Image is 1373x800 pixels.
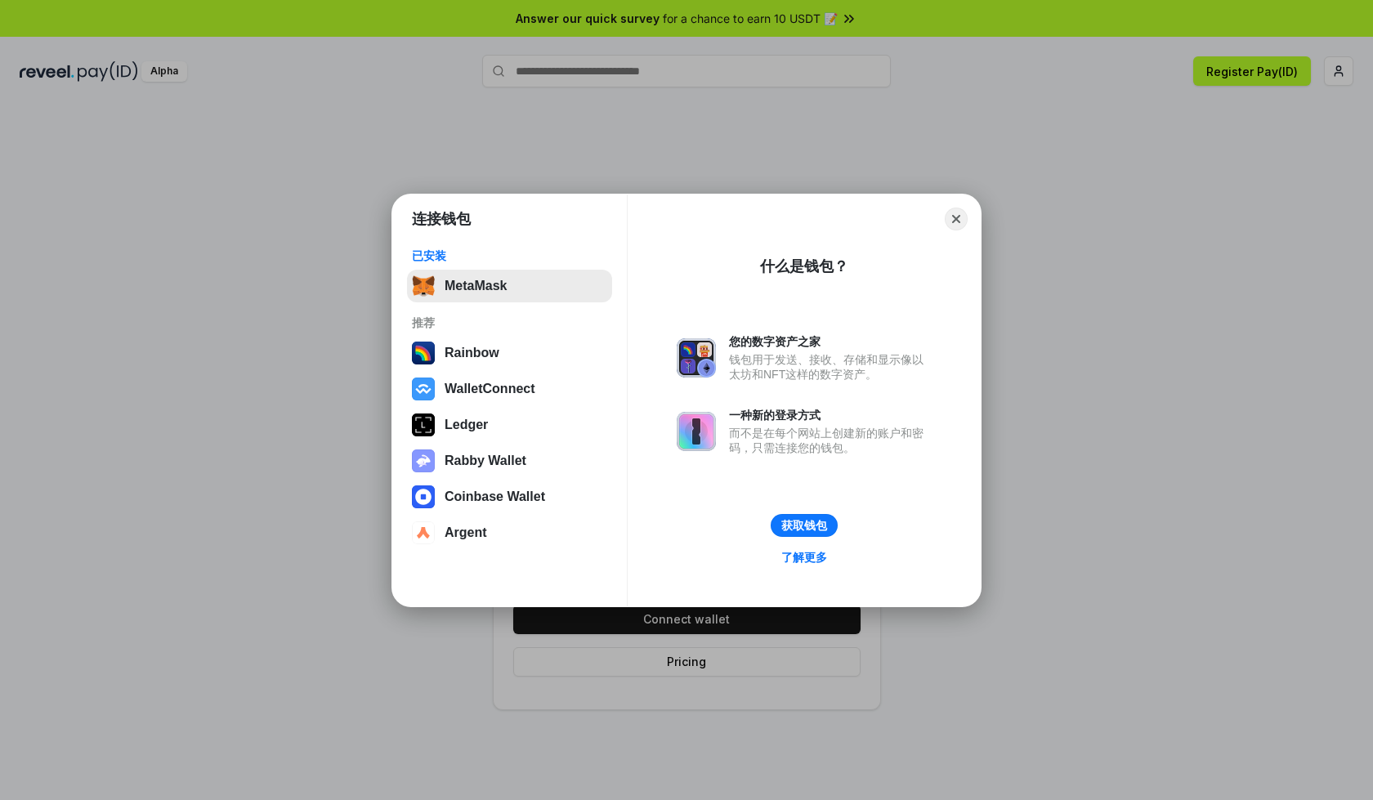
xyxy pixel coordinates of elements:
[412,378,435,400] img: svg+xml,%3Csvg%20width%3D%2228%22%20height%3D%2228%22%20viewBox%3D%220%200%2028%2028%22%20fill%3D...
[407,516,612,549] button: Argent
[412,449,435,472] img: svg+xml,%3Csvg%20xmlns%3D%22http%3A%2F%2Fwww.w3.org%2F2000%2Fsvg%22%20fill%3D%22none%22%20viewBox...
[781,550,827,565] div: 了解更多
[445,489,545,504] div: Coinbase Wallet
[677,338,716,378] img: svg+xml,%3Csvg%20xmlns%3D%22http%3A%2F%2Fwww.w3.org%2F2000%2Fsvg%22%20fill%3D%22none%22%20viewBox...
[412,209,471,229] h1: 连接钱包
[771,514,838,537] button: 获取钱包
[729,334,932,349] div: 您的数字资产之家
[445,382,535,396] div: WalletConnect
[760,257,848,276] div: 什么是钱包？
[412,485,435,508] img: svg+xml,%3Csvg%20width%3D%2228%22%20height%3D%2228%22%20viewBox%3D%220%200%2028%2028%22%20fill%3D...
[445,346,499,360] div: Rainbow
[412,248,607,263] div: 已安装
[729,408,932,422] div: 一种新的登录方式
[412,521,435,544] img: svg+xml,%3Csvg%20width%3D%2228%22%20height%3D%2228%22%20viewBox%3D%220%200%2028%2028%22%20fill%3D...
[407,270,612,302] button: MetaMask
[412,275,435,297] img: svg+xml,%3Csvg%20fill%3D%22none%22%20height%3D%2233%22%20viewBox%3D%220%200%2035%2033%22%20width%...
[407,373,612,405] button: WalletConnect
[412,342,435,364] img: svg+xml,%3Csvg%20width%3D%22120%22%20height%3D%22120%22%20viewBox%3D%220%200%20120%20120%22%20fil...
[445,279,507,293] div: MetaMask
[407,480,612,513] button: Coinbase Wallet
[771,547,837,568] a: 了解更多
[407,409,612,441] button: Ledger
[677,412,716,451] img: svg+xml,%3Csvg%20xmlns%3D%22http%3A%2F%2Fwww.w3.org%2F2000%2Fsvg%22%20fill%3D%22none%22%20viewBox...
[781,518,827,533] div: 获取钱包
[945,208,968,230] button: Close
[445,454,526,468] div: Rabby Wallet
[407,337,612,369] button: Rainbow
[445,525,487,540] div: Argent
[412,315,607,330] div: 推荐
[412,413,435,436] img: svg+xml,%3Csvg%20xmlns%3D%22http%3A%2F%2Fwww.w3.org%2F2000%2Fsvg%22%20width%3D%2228%22%20height%3...
[445,418,488,432] div: Ledger
[729,352,932,382] div: 钱包用于发送、接收、存储和显示像以太坊和NFT这样的数字资产。
[729,426,932,455] div: 而不是在每个网站上创建新的账户和密码，只需连接您的钱包。
[407,445,612,477] button: Rabby Wallet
